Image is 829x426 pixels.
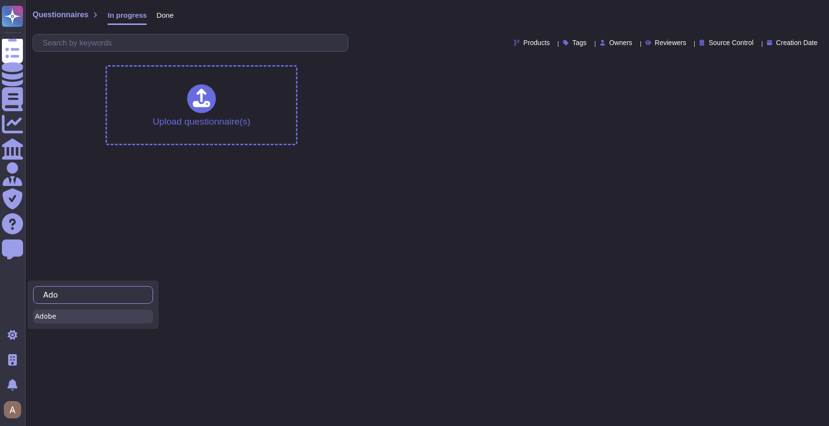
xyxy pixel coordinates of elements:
[33,310,153,323] div: Adobe
[523,39,550,46] span: Products
[4,401,21,418] img: user
[38,35,348,51] input: Search by keywords
[2,399,28,420] button: user
[107,12,147,19] span: In progress
[609,39,632,46] span: Owners
[33,11,88,19] span: Questionnaires
[572,39,587,46] span: Tags
[153,84,250,126] div: Upload questionnaire(s)
[38,287,143,303] input: Search company
[776,39,817,46] span: Creation Date
[156,12,174,19] span: Done
[655,39,686,46] span: Reviewers
[709,39,753,46] span: Source Control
